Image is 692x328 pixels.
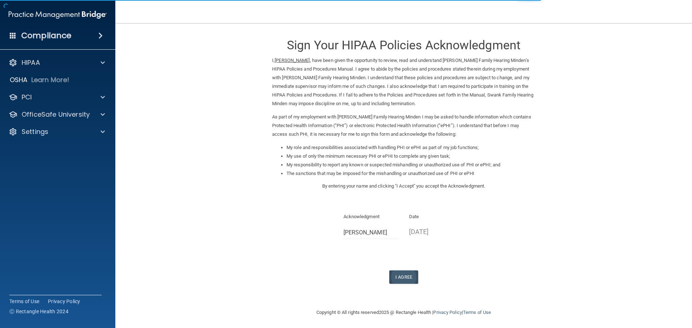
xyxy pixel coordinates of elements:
[409,212,464,221] p: Date
[287,143,535,152] li: My role and responsibilities associated with handling PHI or ePHI as part of my job functions;
[10,76,28,84] p: OSHA
[22,93,32,102] p: PCI
[287,169,535,178] li: The sanctions that may be imposed for the mishandling or unauthorized use of PHI or ePHI
[272,301,535,324] div: Copyright © All rights reserved 2025 @ Rectangle Health | |
[287,152,535,161] li: My use of only the minimum necessary PHI or ePHI to complete any given task;
[9,110,105,119] a: OfficeSafe University
[433,310,462,315] a: Privacy Policy
[287,161,535,169] li: My responsibility to report any known or suspected mishandling or unauthorized use of PHI or ePHI...
[22,58,40,67] p: HIPAA
[9,308,68,315] span: Ⓒ Rectangle Health 2024
[9,298,39,305] a: Terms of Use
[9,58,105,67] a: HIPAA
[9,8,107,22] img: PMB logo
[9,127,105,136] a: Settings
[343,212,399,221] p: Acknowledgment
[9,93,105,102] a: PCI
[48,298,80,305] a: Privacy Policy
[463,310,491,315] a: Terms of Use
[272,39,535,52] h3: Sign Your HIPAA Policies Acknowledgment
[567,277,683,306] iframe: Drift Widget Chat Controller
[272,182,535,190] p: By entering your name and clicking "I Accept" you accept the Acknowledgment.
[343,226,399,239] input: Full Name
[272,56,535,108] p: I, , have been given the opportunity to review, read and understand [PERSON_NAME] Family Hearing ...
[409,226,464,238] p: [DATE]
[21,31,71,41] h4: Compliance
[275,58,310,63] ins: [PERSON_NAME]
[31,76,70,84] p: Learn More!
[22,127,48,136] p: Settings
[272,113,535,139] p: As part of my employment with [PERSON_NAME] Family Hearing Minden I may be asked to handle inform...
[389,270,418,284] button: I Agree
[22,110,90,119] p: OfficeSafe University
